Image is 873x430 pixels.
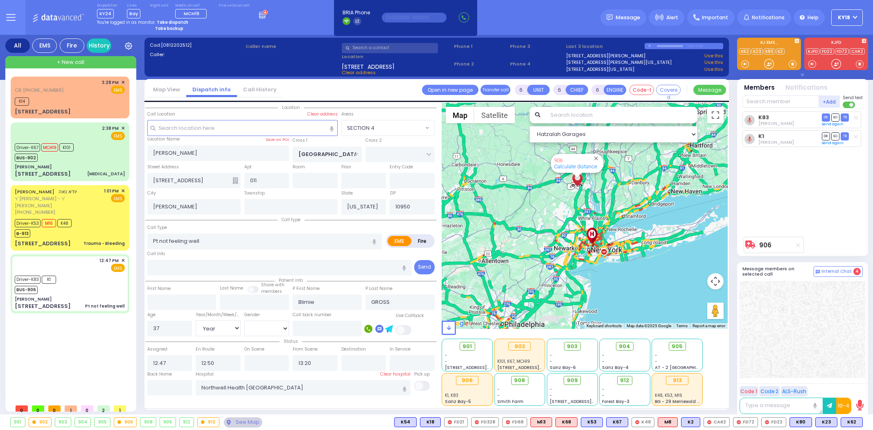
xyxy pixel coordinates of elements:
[835,48,849,54] a: FD72
[566,59,672,66] a: [STREET_ADDRESS][PERSON_NAME][US_STATE]
[814,266,863,277] button: Internal Chat 4
[57,219,72,227] span: K48
[15,97,29,106] span: K14
[853,268,861,275] span: 4
[655,358,657,364] span: -
[480,85,510,95] button: Transfer call
[85,303,125,309] div: Pt not feeling well
[161,42,192,48] span: [0812202512]
[506,420,510,424] img: red-radio-icon.svg
[127,3,140,8] label: Lines
[566,43,645,50] label: Last 3 location
[244,164,252,170] label: Apt
[232,177,238,184] span: Other building occupants
[102,125,119,131] span: 2:38 PM
[244,190,265,197] label: Township
[616,14,640,22] span: Message
[635,420,639,424] img: red-radio-icon.svg
[15,143,40,152] span: Driver-K67
[704,52,723,59] a: Use this
[445,364,522,371] span: [STREET_ADDRESS][PERSON_NAME]
[266,137,289,143] label: Save as POI
[658,417,678,427] div: ALS KJ
[566,52,645,59] a: [STREET_ADDRESS][PERSON_NAME]
[388,236,411,246] label: EMS
[147,111,175,118] label: Call Location
[707,420,711,424] img: red-radio-icon.svg
[293,312,332,318] label: Call back number
[508,342,531,351] div: 902
[42,219,56,227] span: M16
[104,188,119,194] span: 1:01 PM
[550,392,552,398] span: -
[471,417,499,427] div: FD328
[220,285,243,292] label: Last Name
[445,398,471,405] span: Sanz Bay-5
[656,85,681,95] button: Covered
[448,420,452,424] img: red-radio-icon.svg
[841,132,849,140] span: TR
[850,48,865,54] a: CAR2
[15,302,71,310] div: [STREET_ADDRESS]
[707,303,724,319] button: Drag Pegman onto the map to open Street View
[806,48,819,54] a: KJFD
[121,188,125,195] span: ✕
[550,358,552,364] span: -
[15,195,101,209] span: ר' [PERSON_NAME] - ר' [PERSON_NAME]
[822,122,844,127] a: Send again
[781,386,808,396] button: ALS-Rush
[836,398,851,414] button: 10-4
[462,342,472,351] span: 901
[764,48,775,54] a: K80
[445,392,458,398] span: K1, K83
[545,107,697,123] input: Search location
[602,386,605,392] span: -
[497,392,500,398] span: -
[75,418,91,427] div: 904
[510,43,563,50] span: Phone 3
[790,417,812,427] div: K80
[592,154,600,162] button: Close
[111,86,125,94] span: EMS
[514,376,525,385] span: 908
[293,346,318,353] label: From Scene
[758,114,769,120] a: K83
[475,420,479,424] img: red-radio-icon.svg
[15,296,52,302] div: [PERSON_NAME]
[196,312,241,318] div: Year/Month/Week/Day
[693,85,726,95] button: Message
[150,42,243,49] label: Cad:
[446,107,474,123] button: Show street map
[147,120,338,136] input: Search location here
[527,85,550,95] button: UNIT
[15,276,41,284] span: Driver-K83
[761,417,786,427] div: FD22
[59,188,77,195] span: יודא נאה
[550,386,552,392] span: -
[307,111,338,118] label: Clear address
[758,133,764,139] a: K1
[567,376,578,385] span: 909
[48,405,61,412] span: 0
[655,392,682,398] span: K48, K53, M16
[15,188,54,195] a: [PERSON_NAME]
[380,371,411,378] label: Clear hospital
[420,417,441,427] div: BLS
[411,236,434,246] label: Fire
[422,85,478,95] a: Open in new page
[666,376,688,385] div: 913
[394,417,417,427] div: BLS
[341,111,354,118] label: Areas
[776,48,785,54] a: K2
[219,3,250,8] label: Fire units on call
[246,43,339,50] label: Caller name
[390,346,411,353] label: In Service
[342,43,438,53] input: Search a contact
[666,14,678,21] span: Alert
[444,318,471,329] a: Open this area in Google Maps (opens a new window)
[15,229,30,238] span: B-913
[815,417,837,427] div: K23
[843,101,856,109] label: Turn off text
[550,398,627,405] span: [STREET_ADDRESS][PERSON_NAME]
[147,86,186,93] a: Map View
